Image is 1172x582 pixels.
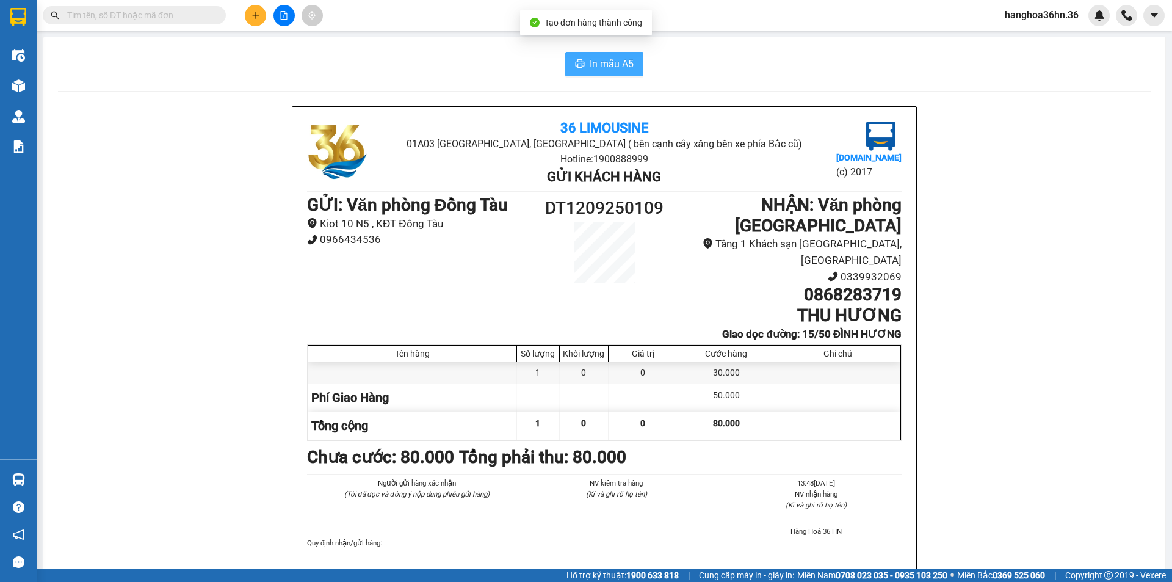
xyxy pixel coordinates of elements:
img: logo-vxr [10,8,26,26]
span: message [13,556,24,568]
span: question-circle [13,501,24,513]
span: Hỗ trợ kỹ thuật: [566,569,679,582]
div: Khối lượng [563,349,605,358]
b: Gửi khách hàng [547,169,661,184]
li: 0966434536 [307,231,530,248]
strong: 0708 023 035 - 0935 103 250 [836,570,947,580]
img: solution-icon [12,140,25,153]
b: GỬI : Văn phòng Đồng Tàu [307,195,508,215]
button: file-add [273,5,295,26]
li: Người gửi hàng xác nhận [331,478,502,489]
span: | [688,569,690,582]
div: 0 [560,362,609,384]
li: Hàng Hoá 36 HN [731,526,902,537]
div: 30.000 [678,362,775,384]
span: environment [307,218,317,228]
span: notification [13,529,24,540]
span: environment [703,238,713,249]
span: Tổng cộng [311,418,368,433]
b: [DOMAIN_NAME] [836,153,902,162]
span: In mẫu A5 [590,56,634,71]
h1: 0868283719 [679,285,902,305]
li: Kiot 10 N5 , KĐT Đồng Tàu [307,216,530,232]
img: icon-new-feature [1094,10,1105,21]
h1: THU HƯƠNG [679,305,902,326]
span: aim [308,11,316,20]
button: aim [302,5,323,26]
li: Tầng 1 Khách sạn [GEOGRAPHIC_DATA], [GEOGRAPHIC_DATA] [679,236,902,268]
button: plus [245,5,266,26]
b: 36 Limousine [128,14,216,29]
img: logo.jpg [866,122,895,151]
li: NV nhận hàng [731,489,902,500]
b: NHẬN : Văn phòng [GEOGRAPHIC_DATA] [735,195,902,236]
span: Miền Nam [797,569,947,582]
div: Quy định nhận/gửi hàng : [307,537,902,548]
img: warehouse-icon [12,110,25,123]
button: caret-down [1143,5,1165,26]
h1: DT1209250109 [530,195,679,222]
div: Số lượng [520,349,556,358]
img: warehouse-icon [12,473,25,486]
span: 0 [581,418,586,428]
li: 0339932069 [679,269,902,285]
img: logo.jpg [15,15,76,76]
span: file-add [280,11,288,20]
button: printerIn mẫu A5 [565,52,643,76]
b: Giao dọc đường: 15/50 ĐÌNH HƯƠNG [722,328,902,340]
div: 0 [609,362,678,384]
span: check-circle [530,18,540,27]
span: Cung cấp máy in - giấy in: [699,569,794,582]
b: Tổng phải thu: 80.000 [459,447,626,467]
span: plus [251,11,260,20]
span: phone [307,235,317,245]
span: 1 [535,418,540,428]
li: NV kiểm tra hàng [531,478,701,489]
span: Miền Bắc [957,569,1045,582]
i: (Tôi đã đọc và đồng ý nộp dung phiếu gửi hàng) [344,490,490,498]
span: search [51,11,59,20]
b: 36 Limousine [560,120,648,136]
li: (c) 2017 [836,164,902,180]
i: (Kí và ghi rõ họ tên) [786,501,847,509]
div: Tên hàng [311,349,513,358]
span: caret-down [1149,10,1160,21]
input: Tìm tên, số ĐT hoặc mã đơn [67,9,211,22]
img: phone-icon [1121,10,1132,21]
strong: 0369 525 060 [993,570,1045,580]
strong: 1900 633 818 [626,570,679,580]
span: copyright [1104,571,1113,580]
img: warehouse-icon [12,49,25,62]
span: ⚪️ [950,573,954,578]
span: | [1054,569,1056,582]
div: 1 [517,362,560,384]
b: Chưa cước : 80.000 [307,447,454,467]
div: Ghi chú [778,349,897,358]
span: hanghoa36hn.36 [995,7,1088,23]
li: 01A03 [GEOGRAPHIC_DATA], [GEOGRAPHIC_DATA] ( bên cạnh cây xăng bến xe phía Bắc cũ) [406,136,802,151]
span: Tạo đơn hàng thành công [544,18,642,27]
div: Giá trị [612,349,675,358]
div: Phí Giao Hàng [308,384,517,412]
div: 50.000 [678,384,775,412]
li: 01A03 [GEOGRAPHIC_DATA], [GEOGRAPHIC_DATA] ( bên cạnh cây xăng bến xe phía Bắc cũ) [68,30,277,76]
span: 0 [640,418,645,428]
span: 80.000 [713,418,740,428]
img: warehouse-icon [12,79,25,92]
div: Cước hàng [681,349,772,358]
span: phone [828,271,838,282]
img: logo.jpg [307,122,368,183]
li: Hotline: 1900888999 [68,76,277,91]
span: printer [575,59,585,70]
li: Hotline: 1900888999 [406,151,802,167]
i: (Kí và ghi rõ họ tên) [586,490,647,498]
li: 13:48[DATE] [731,478,902,489]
